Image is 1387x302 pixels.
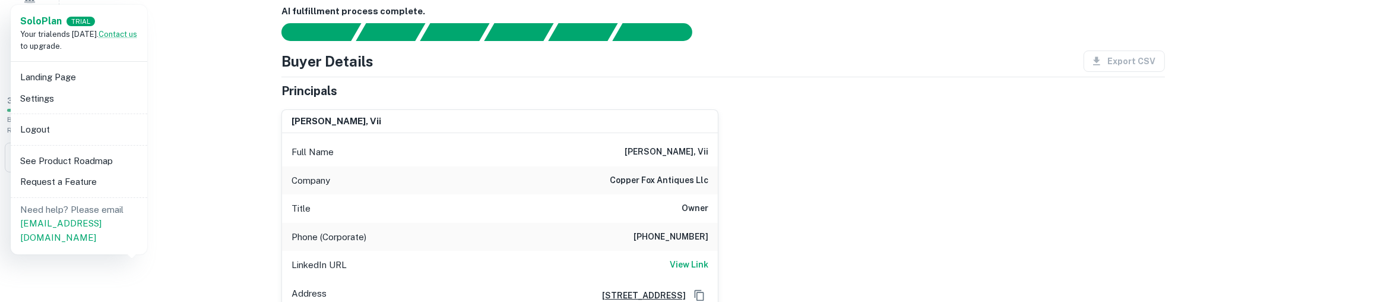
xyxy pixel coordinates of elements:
[15,88,142,109] li: Settings
[66,17,95,27] div: TRIAL
[1328,207,1387,264] iframe: Chat Widget
[15,150,142,172] li: See Product Roadmap
[20,218,102,243] a: [EMAIL_ADDRESS][DOMAIN_NAME]
[20,15,62,27] strong: Solo Plan
[20,14,62,29] a: SoloPlan
[20,30,137,51] span: Your trial ends [DATE]. to upgrade.
[99,30,137,39] a: Contact us
[15,67,142,88] li: Landing Page
[15,119,142,140] li: Logout
[20,203,138,245] p: Need help? Please email
[15,171,142,193] li: Request a Feature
